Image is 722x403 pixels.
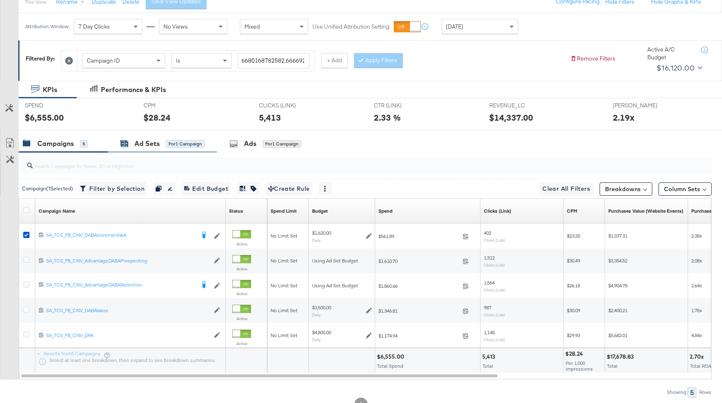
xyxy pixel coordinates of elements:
a: The total amount spent to date. [378,208,393,214]
span: $1,337.31 [608,233,627,239]
div: Campaigns [37,139,74,148]
div: Purchases Value (Website Events) [608,208,683,214]
div: 5 [80,140,88,148]
div: Attribution Window: [25,24,70,29]
span: [DATE] [446,23,463,30]
span: 1,148 [484,329,495,335]
span: CLICKS (LINK) [259,102,321,109]
button: Filter by Selection [79,182,147,195]
div: for 1 Campaign [166,140,205,148]
a: If set, this is the maximum spend for your campaign. [271,208,297,214]
a: The total value of the purchase actions tracked by your Custom Audience pixel on your website aft... [608,208,683,214]
div: SA_TCS_FB_CNV_DABAIncrementalA [46,232,195,238]
div: SA_TCS_FB_CNV_DPA [46,332,210,339]
div: Spend Limit [271,208,297,214]
span: Create Rule [268,184,310,194]
div: Ad Sets [134,139,160,148]
div: Spend [378,208,393,214]
div: Budget [312,208,328,214]
div: Showing: [666,389,688,395]
div: Campaign Name [39,208,75,214]
span: No Limit Set [271,332,298,338]
div: $3,500.00 [312,304,331,311]
sub: Daily [312,312,321,317]
span: 402 [484,230,491,236]
span: SPEND [25,102,87,109]
div: Rows [699,389,712,395]
div: SA_TCS_FB_CNV_AdvantageDABARetention [46,282,195,288]
span: Filter by Selection [82,184,144,194]
label: Active [232,291,251,296]
span: 1,312 [484,255,495,261]
span: CPM [144,102,206,109]
a: SA_TCS_FB_CNV_AdvantageDABAProspecting [46,257,210,265]
span: $30.09 [567,307,580,313]
span: $3,354.52 [608,257,627,264]
div: SA_TCS_FB_CNV_DABAValue [46,307,210,314]
div: $6,555.00 [25,112,64,124]
span: $1,610.70 [378,258,459,264]
a: Your campaign name. [39,208,75,214]
div: $28.24 [144,112,171,124]
div: $16,120.00 [656,62,695,74]
sub: Clicks (Link) [484,238,505,243]
span: No Limit Set [271,282,298,289]
span: Total [607,363,617,369]
a: The average cost you've paid to have 1,000 impressions of your ad. [567,208,577,214]
button: Remove Filters [570,55,615,63]
div: CPM [567,208,577,214]
span: 7 Day Clicks [78,23,110,30]
div: Clicks (Link) [484,208,511,214]
span: 987 [484,304,491,311]
a: SA_TCS_FB_CNV_DABAValue [46,307,210,314]
div: Ads [244,139,256,148]
span: No Limit Set [271,233,298,239]
span: No Views [163,23,188,30]
a: The number of clicks on links appearing on your ad or Page that direct people to your sites off F... [484,208,511,214]
span: No Limit Set [271,257,298,264]
div: $14,337.00 [489,112,533,124]
div: $1,620.00 [312,230,331,236]
div: 2.33 % [374,112,401,124]
div: 5,413 [482,353,498,361]
sub: Clicks (Link) [484,312,505,317]
span: Campaign ID [87,57,120,64]
span: Is [176,57,180,64]
span: Mixed [244,23,260,30]
label: Active [232,241,251,247]
span: Total ROAS [690,363,714,369]
span: CTR (LINK) [374,102,436,109]
div: Using Ad Set Budget [312,282,372,289]
span: $4,904.78 [608,282,627,289]
span: 2.08x [691,257,702,264]
label: Active [232,316,251,321]
button: Create Rule [266,182,312,195]
span: $29.93 [567,332,580,338]
button: $16,120.00 [653,61,704,75]
label: Active [232,341,251,346]
div: $17,678.83 [607,353,636,361]
label: Use Unified Attribution Setting: [312,23,390,31]
sub: Daily [312,337,321,342]
div: Status [229,208,243,214]
div: $28.24 [565,350,585,358]
span: $1,346.81 [378,308,459,314]
span: 2.64x [691,282,702,289]
span: Clear All Filters [542,184,590,194]
button: Clear All Filters [539,182,593,196]
span: Per 1,000 Impressions [566,360,593,372]
span: 1.78x [691,307,702,313]
div: 2.19x [613,112,634,124]
button: Edit Budget [182,182,231,195]
div: KPIs [43,85,57,95]
div: 2.70x [690,353,706,361]
div: Campaign ( 1 Selected) [22,185,73,192]
a: SA_TCS_FB_CNV_DABAIncrementalA [46,232,195,240]
span: $30.49 [567,257,580,264]
span: Total Spend [377,363,403,369]
div: Performance & KPIs [101,85,166,95]
sub: Daily [312,238,321,243]
label: Active [232,266,251,272]
a: Shows the current state of your Ad Campaign. [229,208,243,214]
span: [PERSON_NAME] [613,102,675,109]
